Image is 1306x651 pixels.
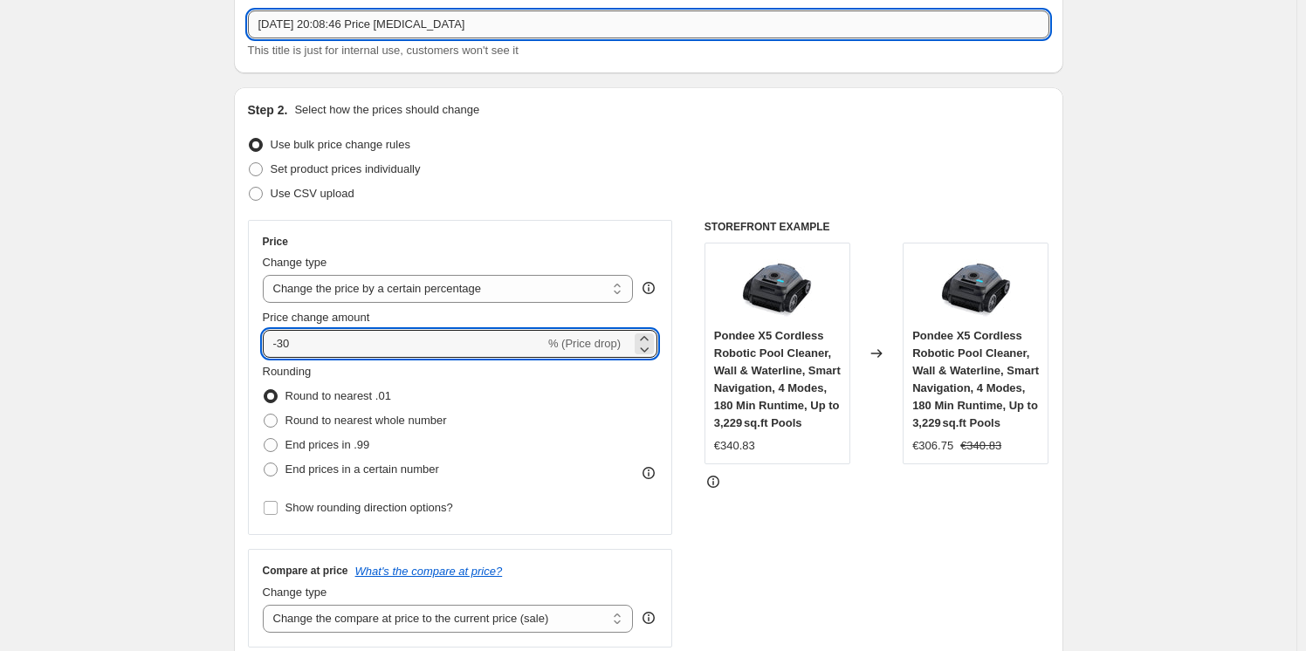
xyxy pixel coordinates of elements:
div: help [640,279,657,297]
span: Change type [263,586,327,599]
img: 612oIOSKHfL_80x.jpg [742,252,812,322]
span: This title is just for internal use, customers won't see it [248,44,519,57]
div: €340.83 [714,437,755,455]
div: €306.75 [912,437,953,455]
span: Pondee X5 Cordless Robotic Pool Cleaner, Wall & Waterline, Smart Navigation, 4 Modes, 180 Min Run... [714,329,841,429]
h2: Step 2. [248,101,288,119]
span: End prices in .99 [285,438,370,451]
span: End prices in a certain number [285,463,439,476]
div: help [640,609,657,627]
img: 612oIOSKHfL_80x.jpg [941,252,1011,322]
p: Select how the prices should change [294,101,479,119]
span: % (Price drop) [548,337,621,350]
span: Rounding [263,365,312,378]
input: -15 [263,330,545,358]
span: Change type [263,256,327,269]
input: 30% off holiday sale [248,10,1049,38]
h6: STOREFRONT EXAMPLE [705,220,1049,234]
span: Round to nearest whole number [285,414,447,427]
span: Use CSV upload [271,187,354,200]
span: Use bulk price change rules [271,138,410,151]
h3: Compare at price [263,564,348,578]
span: Set product prices individually [271,162,421,175]
h3: Price [263,235,288,249]
span: Show rounding direction options? [285,501,453,514]
span: Price change amount [263,311,370,324]
button: What's the compare at price? [355,565,503,578]
span: Round to nearest .01 [285,389,391,402]
strike: €340.83 [960,437,1001,455]
span: Pondee X5 Cordless Robotic Pool Cleaner, Wall & Waterline, Smart Navigation, 4 Modes, 180 Min Run... [912,329,1039,429]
